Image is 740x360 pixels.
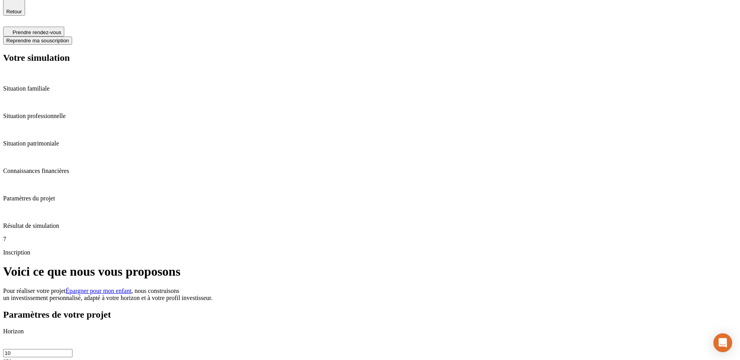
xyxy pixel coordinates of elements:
span: Reprendre ma souscription [6,38,69,44]
p: Connaissances financières [3,167,737,175]
p: Situation patrimoniale [3,140,737,147]
button: Reprendre ma souscription [3,36,72,45]
span: Prendre rendez-vous [13,29,61,35]
h2: Paramètres de votre projet [3,309,737,320]
div: Open Intercom Messenger [713,333,732,352]
p: Inscription [3,249,737,256]
a: Épargner pour mon enfant [66,287,132,294]
h2: Votre simulation [3,53,737,63]
span: , nous construisons [132,287,179,294]
p: Résultat de simulation [3,222,737,229]
span: Retour [6,9,22,15]
p: Paramètres du projet [3,195,737,202]
p: Situation familiale [3,85,737,92]
span: Pour réaliser votre projet [3,287,66,294]
h1: Voici ce que nous vous proposons [3,264,737,279]
p: 7 [3,236,737,243]
span: un investissement personnalisé, adapté à votre horizon et à votre profil investisseur. [3,295,213,301]
p: Horizon [3,328,737,335]
button: Prendre rendez-vous [3,27,64,36]
p: Situation professionnelle [3,113,737,120]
